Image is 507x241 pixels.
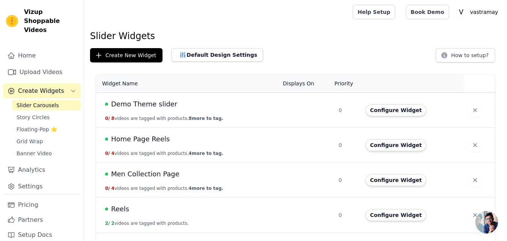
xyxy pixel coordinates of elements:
[24,8,78,35] span: Vizup Shoppable Videos
[17,138,43,145] span: Grid Wrap
[468,103,482,117] button: Delete widget
[90,48,162,62] button: Create New Widget
[105,185,223,191] button: 0/ 4videos are tagged with products.4more to tag.
[189,151,223,156] span: 4 more to tag.
[459,8,463,16] text: V
[3,197,81,212] a: Pricing
[17,126,57,133] span: Floating-Pop ⭐
[334,74,361,93] th: Priority
[105,138,108,141] span: Live Published
[3,162,81,177] a: Analytics
[111,99,177,109] span: Demo Theme slider
[105,116,110,121] span: 0 /
[105,151,110,156] span: 0 /
[334,163,361,198] td: 0
[334,128,361,163] td: 0
[105,115,223,121] button: 0/ 8videos are tagged with products.8more to tag.
[18,86,64,95] span: Create Widgets
[172,48,263,62] button: Default Design Settings
[12,124,81,135] a: Floating-Pop ⭐
[366,104,426,116] button: Configure Widget
[3,179,81,194] a: Settings
[111,221,114,226] span: 2
[6,15,18,27] img: Vizup
[3,212,81,227] a: Partners
[353,5,395,19] a: Help Setup
[111,204,129,214] span: Reels
[111,134,170,144] span: Home Page Reels
[3,48,81,63] a: Home
[111,151,114,156] span: 4
[366,174,426,186] button: Configure Widget
[90,30,501,42] h1: Slider Widgets
[12,100,81,111] a: Slider Carousels
[105,221,110,226] span: 2 /
[468,173,482,187] button: Delete widget
[334,93,361,128] td: 0
[17,114,50,121] span: Story Circles
[3,65,81,80] a: Upload Videos
[406,5,449,19] a: Book Demo
[189,186,223,191] span: 4 more to tag.
[111,169,179,179] span: Men Collection Page
[12,148,81,159] a: Banner Video
[455,5,501,19] button: V vastramay
[105,186,110,191] span: 0 /
[111,186,114,191] span: 4
[475,211,498,233] a: Open chat
[468,208,482,222] button: Delete widget
[467,5,501,19] p: vastramay
[366,139,426,151] button: Configure Widget
[436,48,495,62] button: How to setup?
[468,138,482,152] button: Delete widget
[17,102,59,109] span: Slider Carousels
[278,74,334,93] th: Displays On
[334,198,361,233] td: 0
[189,116,223,121] span: 8 more to tag.
[17,150,52,157] span: Banner Video
[12,112,81,123] a: Story Circles
[12,136,81,147] a: Grid Wrap
[105,220,189,226] button: 2/ 2videos are tagged with products.
[3,83,81,99] button: Create Widgets
[105,208,108,211] span: Live Published
[366,209,426,221] button: Configure Widget
[111,116,114,121] span: 8
[436,53,495,61] a: How to setup?
[96,74,278,93] th: Widget Name
[105,150,223,156] button: 0/ 4videos are tagged with products.4more to tag.
[105,173,108,176] span: Live Published
[105,103,108,106] span: Live Published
